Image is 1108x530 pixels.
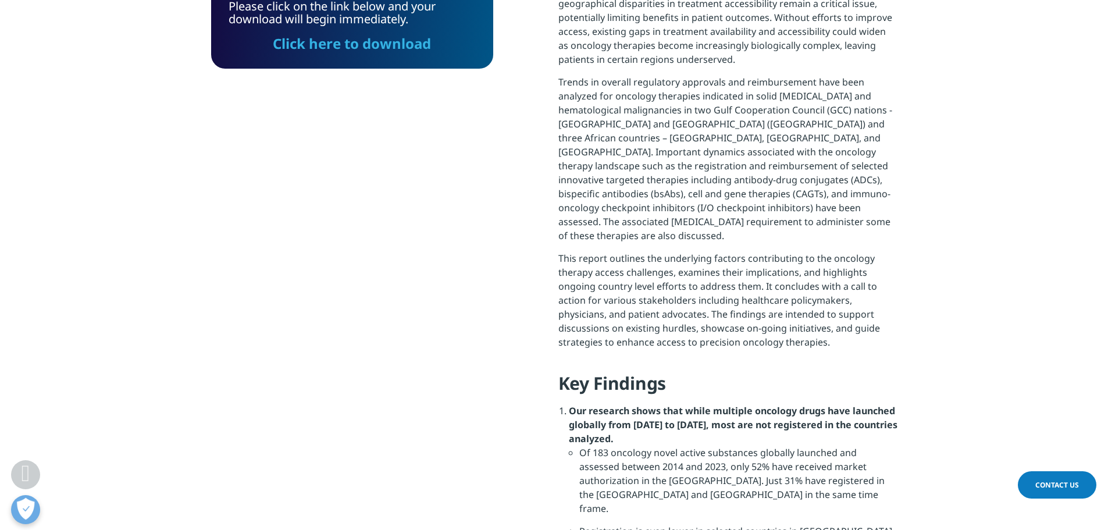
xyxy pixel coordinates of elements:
[11,495,40,524] button: Präferenzen öffnen
[1035,480,1079,490] span: Contact Us
[1018,471,1096,499] a: Contact Us
[558,251,897,358] p: This report outlines the underlying factors contributing to the oncology therapy access challenge...
[569,404,897,445] strong: Our research shows that while multiple oncology drugs have launched globally from [DATE] to [DATE...
[558,75,897,251] p: Trends in overall regulatory approvals and reimbursement have been analyzed for oncology therapie...
[558,372,897,404] h4: Key Findings
[273,34,431,53] a: Click here to download
[579,446,897,524] li: Of 183 oncology novel active substances globally launched and assessed between 2014 and 2023, onl...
